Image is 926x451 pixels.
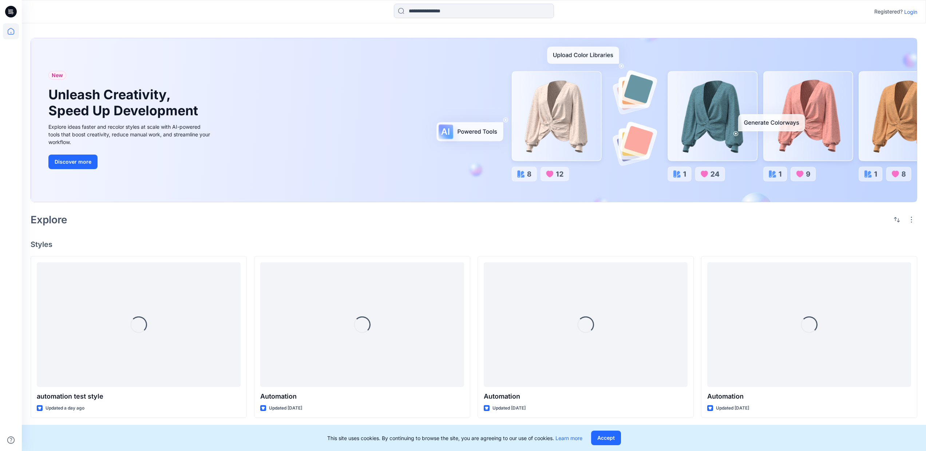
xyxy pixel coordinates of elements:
p: Updated [DATE] [269,404,302,412]
a: Discover more [48,155,212,169]
a: Learn more [555,435,582,441]
p: This site uses cookies. By continuing to browse the site, you are agreeing to our use of cookies. [327,434,582,442]
button: Accept [591,431,621,445]
p: Automation [707,391,911,402]
span: New [52,71,63,80]
p: Login [904,8,917,16]
p: automation test style [37,391,241,402]
p: Automation [484,391,688,402]
h4: Styles [31,240,917,249]
p: Updated a day ago [45,404,84,412]
div: Explore ideas faster and recolor styles at scale with AI-powered tools that boost creativity, red... [48,123,212,146]
p: Updated [DATE] [492,404,526,412]
p: Registered? [874,7,903,16]
button: Discover more [48,155,98,169]
p: Automation [260,391,464,402]
p: Updated [DATE] [716,404,749,412]
h1: Unleash Creativity, Speed Up Development [48,87,201,118]
h2: Explore [31,214,67,225]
